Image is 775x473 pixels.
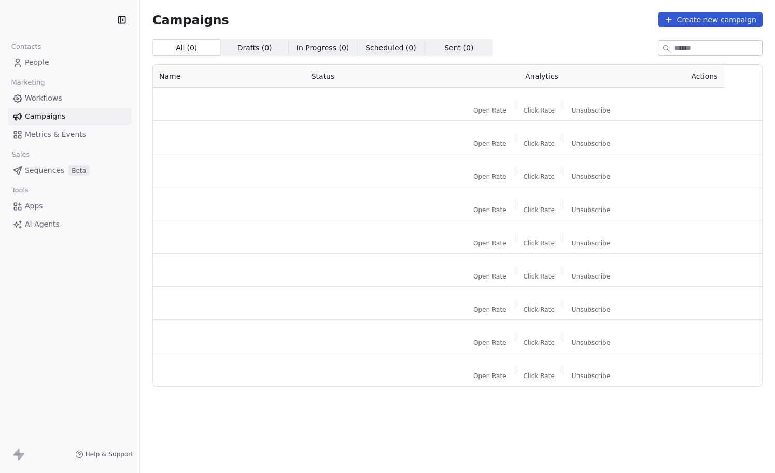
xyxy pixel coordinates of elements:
span: Open Rate [473,339,506,347]
span: Open Rate [473,106,506,115]
span: AI Agents [25,219,60,230]
span: Sent ( 0 ) [444,43,473,53]
span: Click Rate [524,372,555,380]
a: Workflows [8,90,131,107]
span: Click Rate [524,305,555,314]
span: Click Rate [524,206,555,214]
span: Unsubscribe [572,206,610,214]
span: Unsubscribe [572,272,610,281]
span: Open Rate [473,372,506,380]
span: Marketing [7,75,49,90]
span: Metrics & Events [25,129,86,140]
span: Click Rate [524,272,555,281]
a: Metrics & Events [8,126,131,143]
span: Open Rate [473,206,506,214]
span: Help & Support [86,450,133,458]
span: Tools [7,183,33,198]
span: Unsubscribe [572,339,610,347]
span: Beta [68,165,89,176]
th: Name [153,65,305,88]
th: Actions [640,65,724,88]
span: Open Rate [473,239,506,247]
a: Help & Support [75,450,133,458]
span: Unsubscribe [572,239,610,247]
span: Click Rate [524,173,555,181]
span: Click Rate [524,239,555,247]
span: Drafts ( 0 ) [237,43,272,53]
a: AI Agents [8,216,131,233]
span: Apps [25,201,43,212]
span: Campaigns [152,12,229,27]
span: Open Rate [473,272,506,281]
span: Click Rate [524,140,555,148]
span: In Progress ( 0 ) [297,43,349,53]
a: Apps [8,198,131,215]
button: Create new campaign [658,12,763,27]
span: Open Rate [473,173,506,181]
a: SequencesBeta [8,162,131,179]
span: Unsubscribe [572,173,610,181]
span: Campaigns [25,111,65,122]
th: Analytics [444,65,640,88]
span: Unsubscribe [572,305,610,314]
span: Open Rate [473,305,506,314]
span: Click Rate [524,339,555,347]
span: Open Rate [473,140,506,148]
span: Scheduled ( 0 ) [365,43,416,53]
span: Sequences [25,165,64,176]
a: Campaigns [8,108,131,125]
th: Status [305,65,444,88]
span: Click Rate [524,106,555,115]
span: People [25,57,49,68]
span: Workflows [25,93,62,104]
span: Unsubscribe [572,140,610,148]
span: Contacts [7,39,46,54]
span: Sales [7,147,34,162]
span: Unsubscribe [572,106,610,115]
a: People [8,54,131,71]
span: Unsubscribe [572,372,610,380]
